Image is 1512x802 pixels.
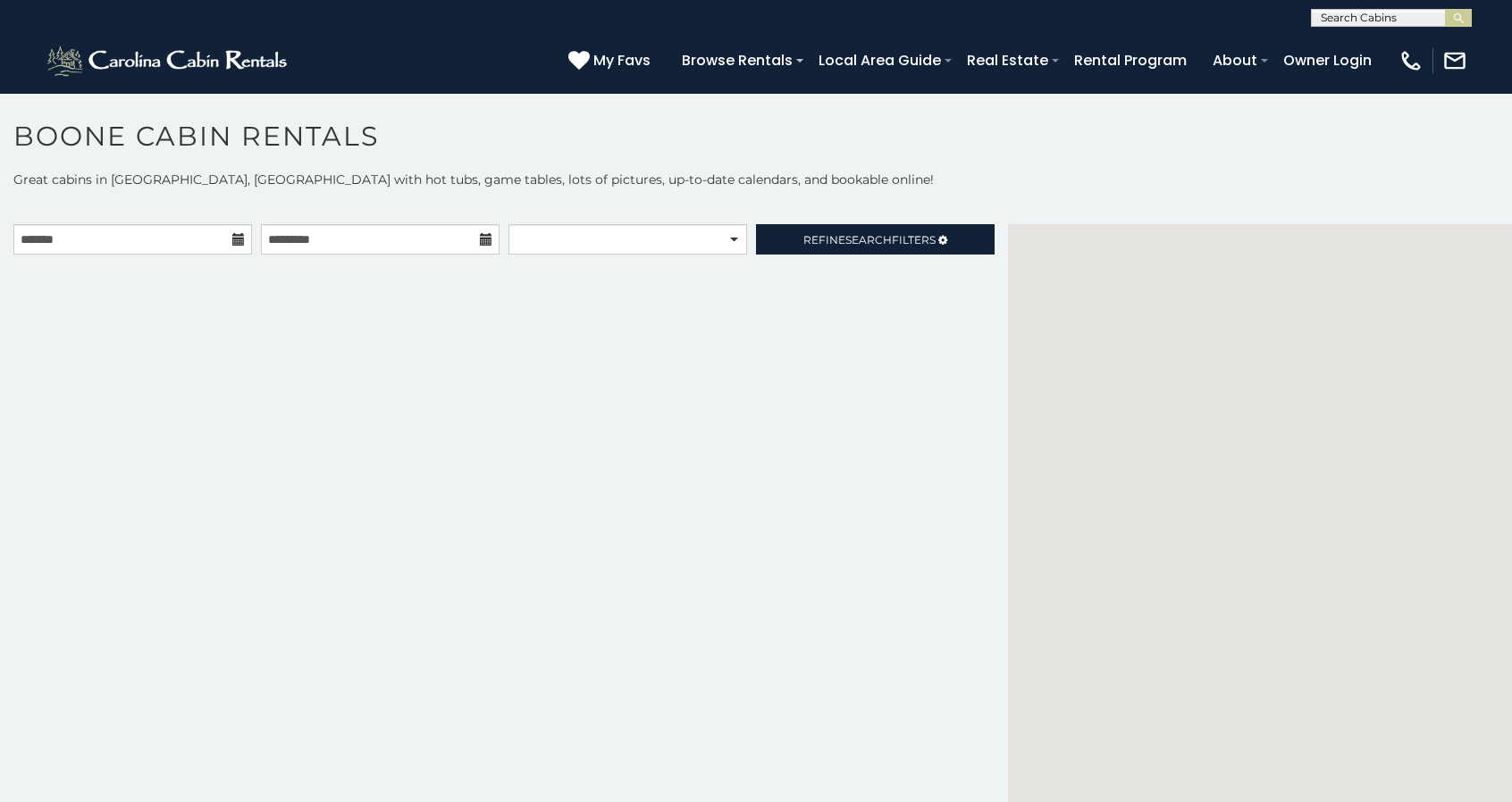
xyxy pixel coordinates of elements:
[845,233,892,246] span: Search
[593,49,651,71] span: My Favs
[756,224,995,255] a: RefineSearchFilters
[958,45,1057,76] a: Real Estate
[1204,45,1266,76] a: About
[1065,45,1196,76] a: Rental Program
[1399,48,1424,73] img: phone-regular-white.png
[1274,45,1381,76] a: Owner Login
[568,49,655,72] a: My Favs
[45,43,292,79] img: White-1-2.png
[673,45,802,76] a: Browse Rentals
[803,233,936,246] span: Refine Filters
[810,45,950,76] a: Local Area Guide
[1442,48,1467,73] img: mail-regular-white.png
